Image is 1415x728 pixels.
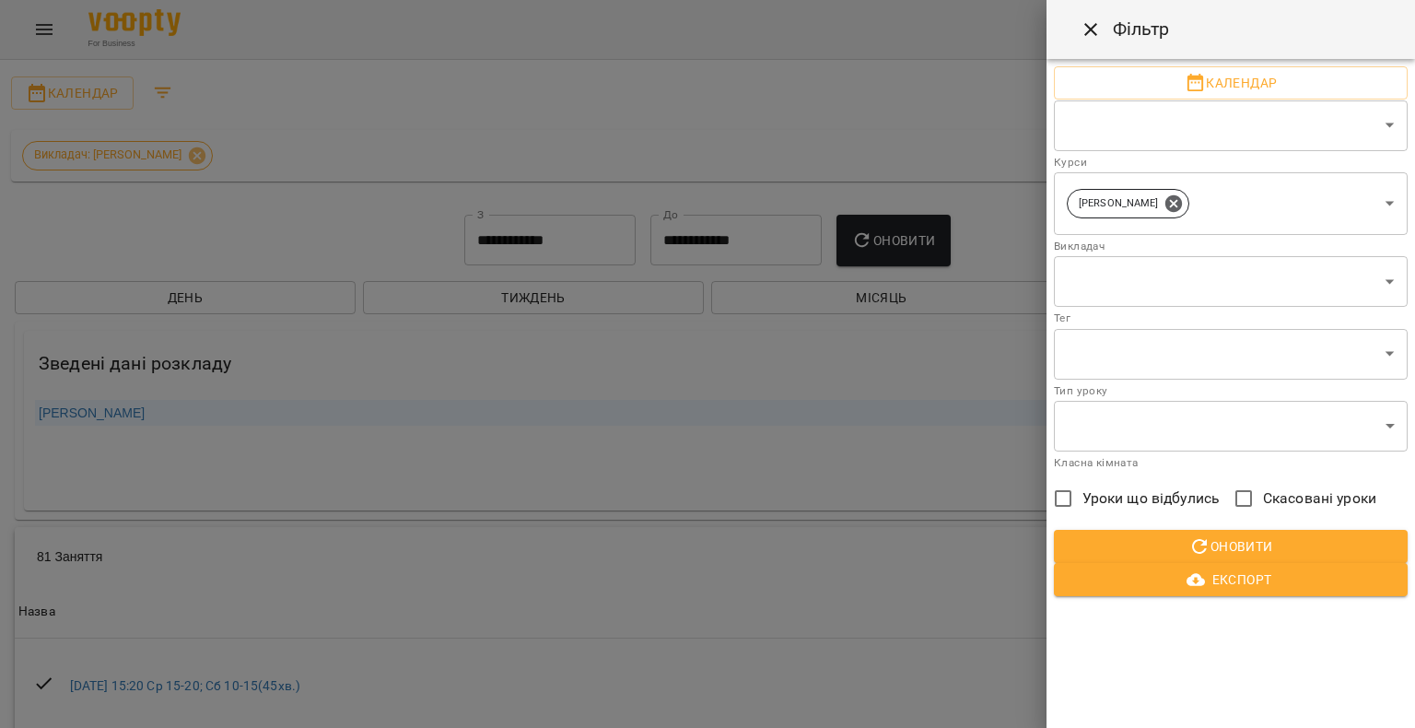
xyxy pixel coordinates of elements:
span: Експорт [1069,569,1393,591]
div: [PERSON_NAME] [1054,171,1408,235]
p: [PERSON_NAME] [1079,196,1158,212]
div: ​ [1054,256,1408,308]
span: Скасовані уроки [1263,487,1376,510]
h6: Фільтр [1113,15,1170,43]
button: Календар [1054,66,1408,100]
div: ​ [1054,100,1408,151]
p: Курси [1054,154,1408,172]
span: Оновити [1069,535,1393,558]
p: Викладач [1054,238,1408,256]
button: Оновити [1054,530,1408,563]
span: Уроки що відбулись [1082,487,1221,510]
button: Експорт [1054,563,1408,596]
button: Close [1069,7,1113,52]
p: Тег [1054,310,1408,328]
span: Календар [1069,72,1393,94]
div: ​ [1054,400,1408,452]
div: [PERSON_NAME] [1067,189,1189,218]
div: ​ [1054,328,1408,380]
p: Тип уроку [1054,382,1408,401]
p: Класна кімната [1054,454,1408,473]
